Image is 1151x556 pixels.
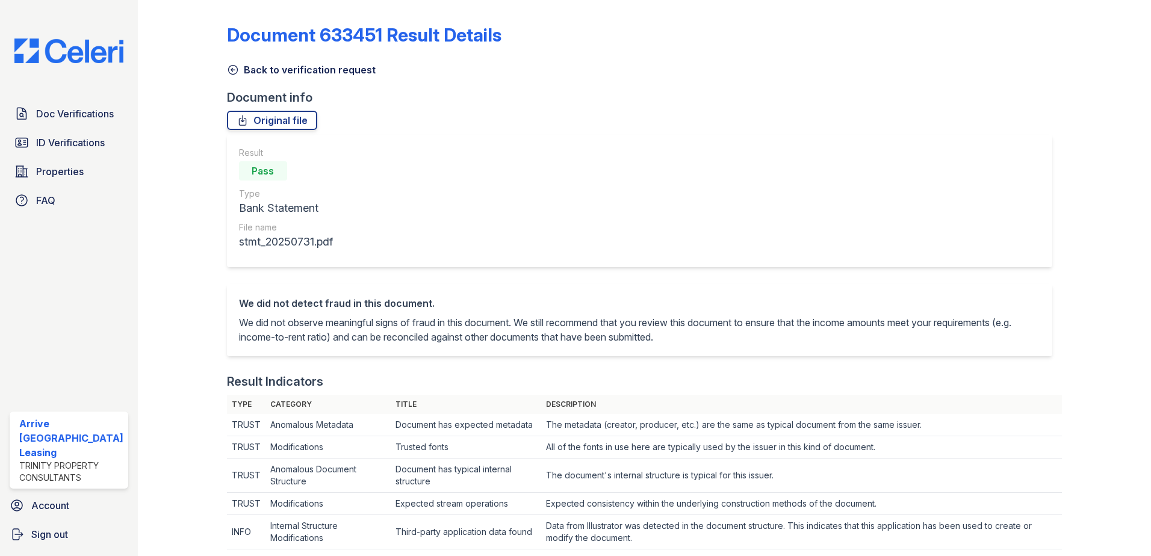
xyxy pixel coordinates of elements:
span: FAQ [36,193,55,208]
td: The metadata (creator, producer, etc.) are the same as typical document from the same issuer. [541,414,1063,436]
span: Properties [36,164,84,179]
th: Description [541,395,1063,414]
td: Internal Structure Modifications [265,515,391,549]
div: Pass [239,161,287,181]
td: Anomalous Document Structure [265,459,391,493]
a: Document 633451 Result Details [227,24,501,46]
td: TRUST [227,414,265,436]
a: Account [5,493,133,517]
a: Sign out [5,522,133,546]
td: TRUST [227,436,265,459]
a: Back to verification request [227,63,376,77]
span: Sign out [31,527,68,542]
div: Document info [227,89,1063,106]
td: Expected stream operations [391,493,541,515]
td: The document's internal structure is typical for this issuer. [541,459,1063,493]
td: Trusted fonts [391,436,541,459]
th: Category [265,395,391,414]
td: Anomalous Metadata [265,414,391,436]
th: Type [227,395,265,414]
span: ID Verifications [36,135,105,150]
div: Result Indicators [227,373,323,390]
p: We did not observe meaningful signs of fraud in this document. We still recommend that you review... [239,315,1041,344]
td: Modifications [265,493,391,515]
div: Trinity Property Consultants [19,460,123,484]
a: FAQ [10,188,128,212]
td: Data from Illustrator was detected in the document structure. This indicates that this applicatio... [541,515,1063,549]
a: ID Verifications [10,131,128,155]
div: Type [239,188,333,200]
th: Title [391,395,541,414]
td: Modifications [265,436,391,459]
span: Account [31,498,69,513]
div: Bank Statement [239,200,333,217]
td: TRUST [227,459,265,493]
div: We did not detect fraud in this document. [239,296,1041,310]
div: File name [239,221,333,233]
td: Document has typical internal structure [391,459,541,493]
a: Properties [10,159,128,184]
div: Result [239,147,333,159]
div: Arrive [GEOGRAPHIC_DATA] Leasing [19,416,123,460]
td: Third-party application data found [391,515,541,549]
span: Doc Verifications [36,107,114,121]
td: Expected consistency within the underlying construction methods of the document. [541,493,1063,515]
td: All of the fonts in use here are typically used by the issuer in this kind of document. [541,436,1063,459]
a: Doc Verifications [10,102,128,126]
td: INFO [227,515,265,549]
a: Original file [227,111,317,130]
td: TRUST [227,493,265,515]
div: stmt_20250731.pdf [239,233,333,250]
img: CE_Logo_Blue-a8612792a0a2168367f1c8372b55b34899dd931a85d93a1a3d3e32e68fde9ad4.png [5,39,133,63]
td: Document has expected metadata [391,414,541,436]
